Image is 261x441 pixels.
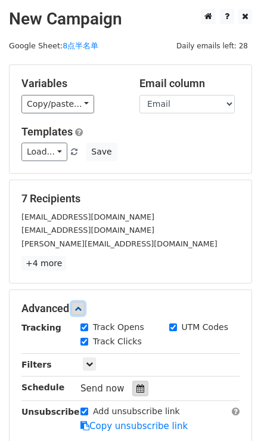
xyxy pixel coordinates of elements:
[172,41,252,50] a: Daily emails left: 28
[21,77,122,90] h5: Variables
[9,9,252,29] h2: New Campaign
[201,384,261,441] div: 聊天小组件
[21,407,80,417] strong: Unsubscribe
[21,143,67,161] a: Load...
[21,256,66,271] a: +4 more
[201,384,261,441] iframe: Chat Widget
[172,39,252,53] span: Daily emails left: 28
[21,192,240,205] h5: 7 Recipients
[21,125,73,138] a: Templates
[21,226,154,235] small: [EMAIL_ADDRESS][DOMAIN_NAME]
[80,383,125,394] span: Send now
[86,143,117,161] button: Save
[9,41,98,50] small: Google Sheet:
[93,321,144,334] label: Track Opens
[21,323,61,332] strong: Tracking
[93,405,180,418] label: Add unsubscribe link
[21,239,218,248] small: [PERSON_NAME][EMAIL_ADDRESS][DOMAIN_NAME]
[80,421,188,431] a: Copy unsubscribe link
[93,335,142,348] label: Track Clicks
[21,212,154,221] small: [EMAIL_ADDRESS][DOMAIN_NAME]
[139,77,240,90] h5: Email column
[63,41,98,50] a: 8点半名单
[21,360,52,369] strong: Filters
[182,321,228,334] label: UTM Codes
[21,95,94,113] a: Copy/paste...
[21,383,64,392] strong: Schedule
[21,302,240,315] h5: Advanced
